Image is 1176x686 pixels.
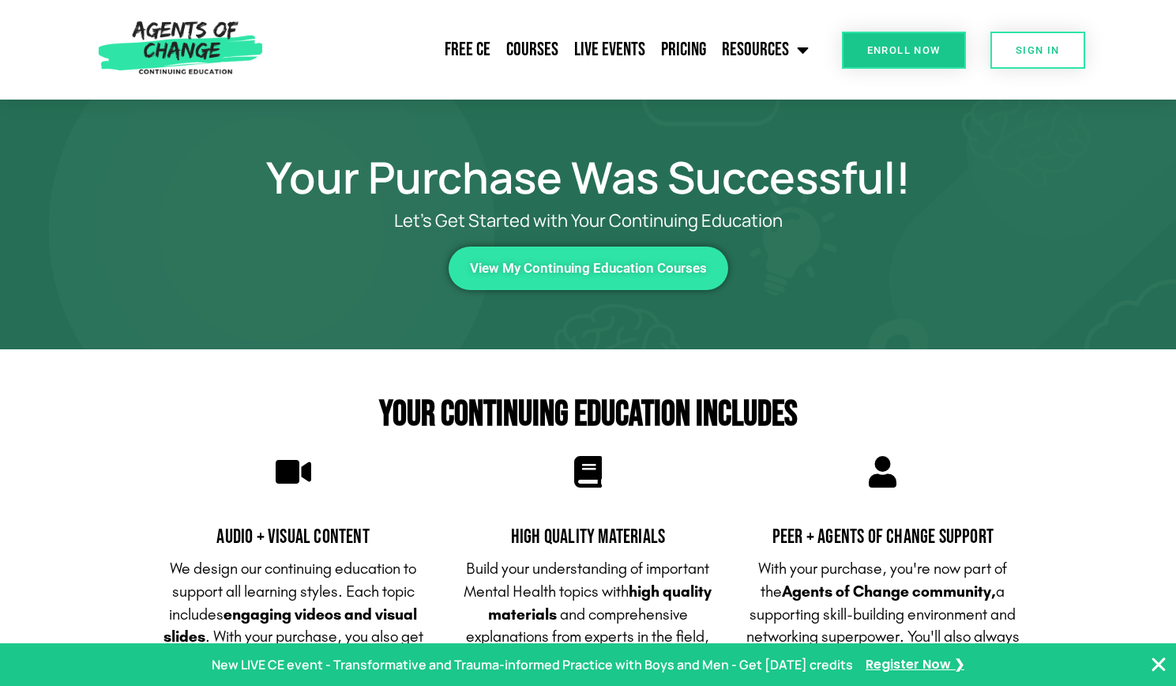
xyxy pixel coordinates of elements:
[212,654,853,677] p: New LIVE CE event - Transformative and Trauma-informed Practice with Boys and Men - Get [DATE] cr...
[138,159,1039,195] h1: Your Purchase Was Successful!
[866,654,964,677] a: Register Now ❯
[714,30,817,70] a: Resources
[1149,655,1168,674] button: Close Banner
[867,45,941,55] span: Enroll Now
[449,247,728,290] a: View My Continuing Education Courses
[1016,45,1060,55] span: SIGN IN
[270,30,817,70] nav: Menu
[146,397,1031,432] h2: Your Continuing Education Includes
[782,582,996,601] b: Agents of Change community,
[772,525,994,549] span: PEER + Agents of Change Support
[201,211,975,231] p: Let’s Get Started with Your Continuing Education
[216,525,369,549] span: Audio + Visual Content
[437,30,498,70] a: Free CE
[498,30,566,70] a: Courses
[990,32,1085,69] a: SIGN IN
[470,262,707,275] span: View My Continuing Education Courses
[163,605,418,646] strong: engaging videos and visual slides
[488,582,712,624] b: high quality materials
[154,557,433,671] p: We design our continuing education to support all learning styles. Each topic includes . With you...
[566,30,653,70] a: Live Events
[653,30,714,70] a: Pricing
[842,32,966,69] a: Enroll Now
[511,525,665,549] span: High Quality Materials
